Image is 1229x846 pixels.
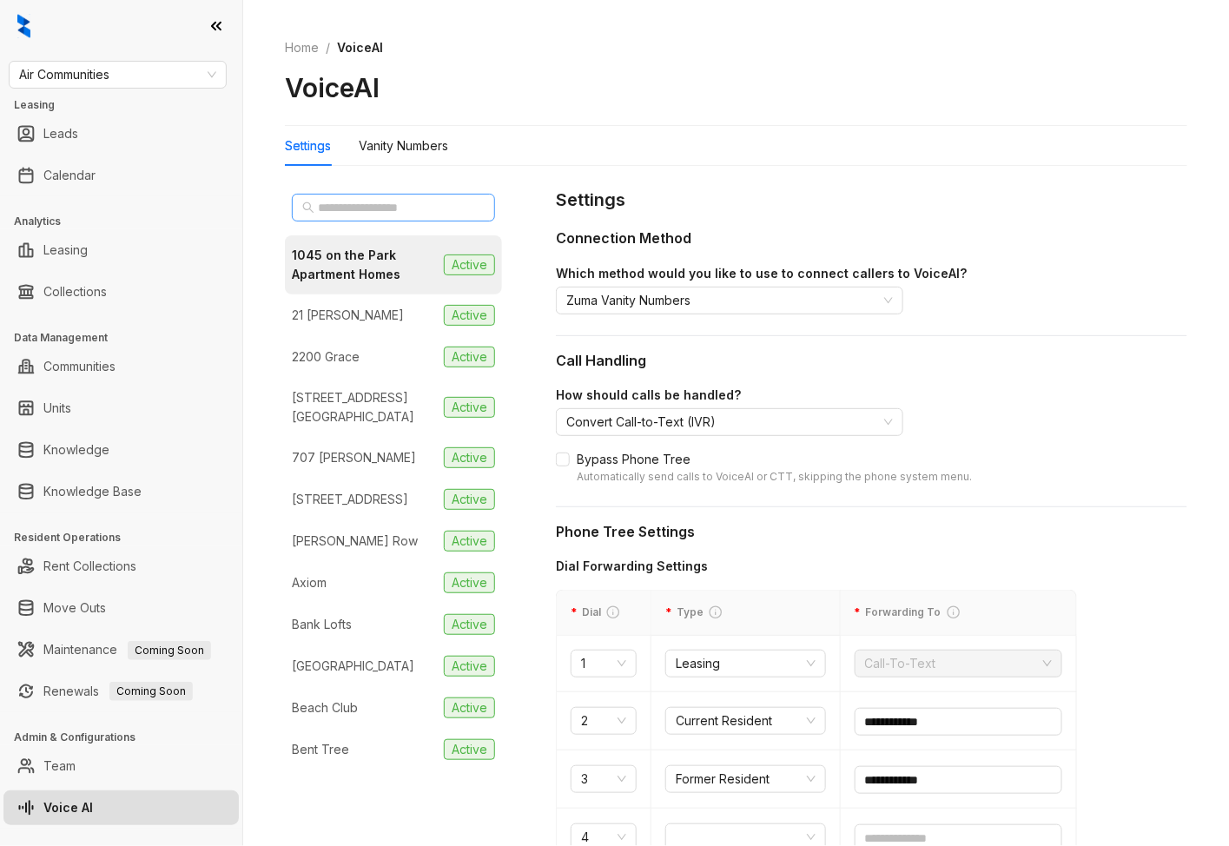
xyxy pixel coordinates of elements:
span: search [302,202,314,214]
span: Active [444,697,495,718]
li: Knowledge Base [3,474,239,509]
span: Active [444,489,495,510]
li: Units [3,391,239,426]
div: Settings [285,136,331,155]
span: Current Resident [676,708,816,734]
a: RenewalsComing Soon [43,674,193,709]
div: Automatically send calls to VoiceAI or CTT, skipping the phone system menu. [577,469,972,486]
div: Vanity Numbers [359,136,448,155]
span: Active [444,305,495,326]
div: [PERSON_NAME] Row [292,532,418,551]
li: Leads [3,116,239,151]
li: Calendar [3,158,239,193]
li: Move Outs [3,591,239,625]
span: 3 [581,766,626,792]
h3: Admin & Configurations [14,730,242,745]
li: Voice AI [3,790,239,825]
div: [GEOGRAPHIC_DATA] [292,657,414,676]
a: Knowledge [43,433,109,467]
span: 1 [581,651,626,677]
h3: Analytics [14,214,242,229]
a: Move Outs [43,591,106,625]
li: Leasing [3,233,239,268]
div: [STREET_ADDRESS][GEOGRAPHIC_DATA] [292,388,437,426]
h2: VoiceAI [285,71,380,104]
div: Which method would you like to use to connect callers to VoiceAI? [556,264,1187,283]
span: Coming Soon [109,682,193,701]
img: logo [17,14,30,38]
a: Leasing [43,233,88,268]
div: Type [665,605,826,621]
div: Settings [556,187,1187,214]
h3: Leasing [14,97,242,113]
div: Call Handling [556,350,1187,372]
span: Active [444,347,495,367]
span: Active [444,656,495,677]
span: Zuma Vanity Numbers [566,288,893,314]
li: Maintenance [3,632,239,667]
span: Call-To-Text [865,651,1052,677]
li: Team [3,749,239,783]
div: 21 [PERSON_NAME] [292,306,404,325]
span: VoiceAI [337,40,383,55]
span: 2 [581,708,626,734]
a: Rent Collections [43,549,136,584]
div: Dial [571,605,637,621]
div: Bent Tree [292,740,349,759]
li: Collections [3,274,239,309]
div: Beach Club [292,698,358,717]
span: Bypass Phone Tree [570,450,979,486]
span: Former Resident [676,766,816,792]
li: Renewals [3,674,239,709]
div: How should calls be handled? [556,386,1187,405]
div: Connection Method [556,228,1187,249]
span: Active [444,447,495,468]
li: Rent Collections [3,549,239,584]
li: / [326,38,330,57]
div: 2200 Grace [292,347,360,367]
span: Active [444,397,495,418]
h3: Resident Operations [14,530,242,545]
span: Coming Soon [128,641,211,660]
div: [STREET_ADDRESS] [292,490,408,509]
li: Knowledge [3,433,239,467]
li: Communities [3,349,239,384]
h3: Data Management [14,330,242,346]
span: Active [444,572,495,593]
a: Units [43,391,71,426]
div: Forwarding To [855,605,1062,621]
div: 1045 on the Park Apartment Homes [292,246,437,284]
span: Active [444,531,495,552]
a: Home [281,38,322,57]
span: Active [444,254,495,275]
span: Active [444,614,495,635]
span: Air Communities [19,62,216,88]
div: Axiom [292,573,327,592]
a: Calendar [43,158,96,193]
a: Knowledge Base [43,474,142,509]
a: Voice AI [43,790,93,825]
div: 707 [PERSON_NAME] [292,448,416,467]
a: Communities [43,349,116,384]
span: Active [444,739,495,760]
a: Team [43,749,76,783]
div: Bank Lofts [292,615,352,634]
a: Leads [43,116,78,151]
a: Collections [43,274,107,309]
span: Leasing [676,651,816,677]
div: Phone Tree Settings [556,521,1187,543]
span: Convert Call-to-Text (IVR) [566,409,893,435]
div: Dial Forwarding Settings [556,557,1077,576]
